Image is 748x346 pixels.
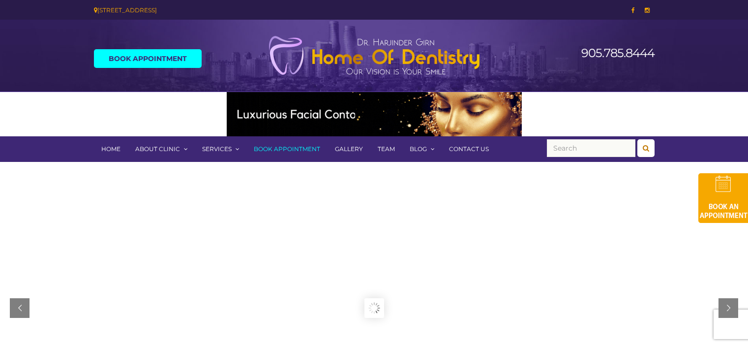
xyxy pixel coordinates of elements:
[195,136,246,162] a: Services
[94,5,367,15] div: [STREET_ADDRESS]
[328,136,370,162] a: Gallery
[264,35,485,76] img: Home of Dentistry
[227,92,522,136] img: Medspa-Banner-Virtual-Consultation-2-1.gif
[128,136,195,162] a: About Clinic
[442,136,496,162] a: Contact Us
[246,136,328,162] a: Book Appointment
[94,136,128,162] a: Home
[370,136,402,162] a: Team
[581,46,655,60] a: 905.785.8444
[547,139,635,157] input: Search
[698,173,748,223] img: book-an-appointment-hod-gld.png
[94,49,202,68] a: Book Appointment
[402,136,442,162] a: Blog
